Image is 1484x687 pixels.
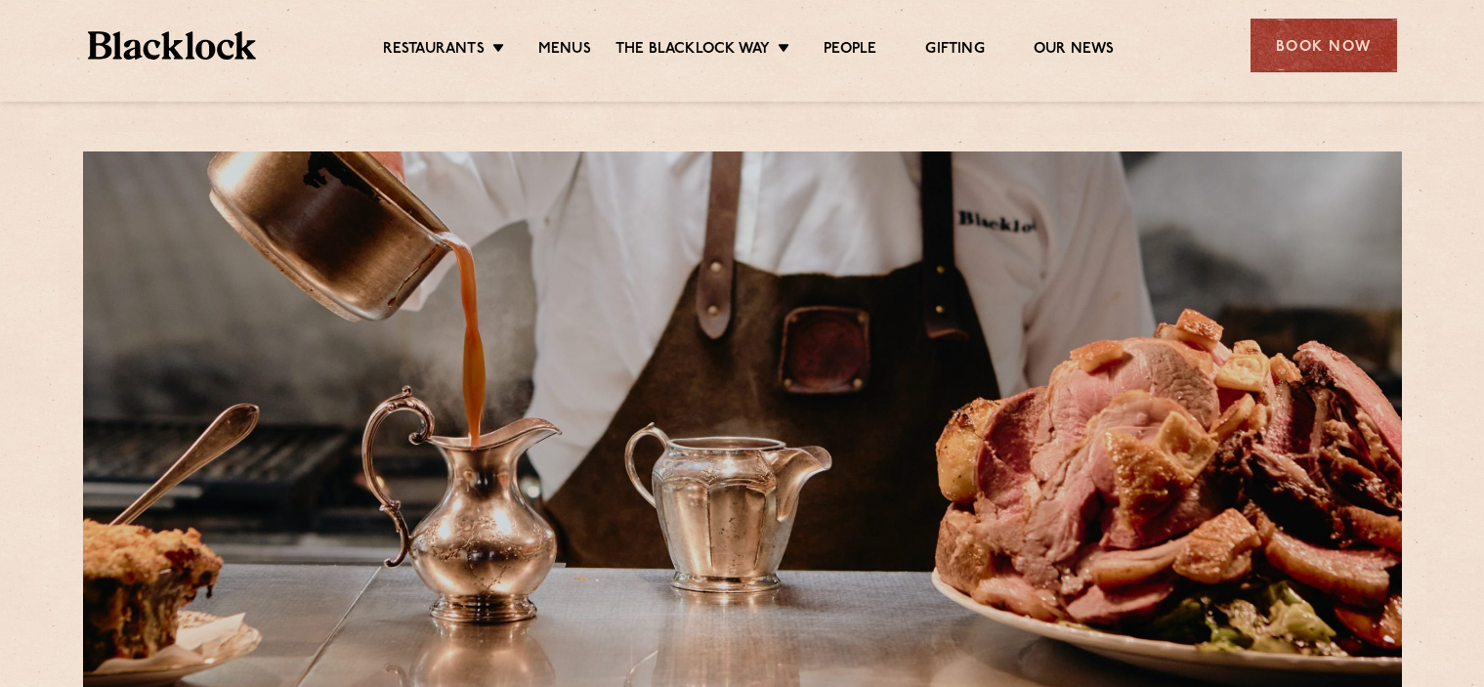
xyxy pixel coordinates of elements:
[824,40,876,62] a: People
[88,31,257,60] img: BL_Textured_Logo-footer-cropped.svg
[1251,19,1397,72] div: Book Now
[1034,40,1115,62] a: Our News
[925,40,984,62] a: Gifting
[538,40,591,62] a: Menus
[615,40,770,62] a: The Blacklock Way
[383,40,485,62] a: Restaurants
